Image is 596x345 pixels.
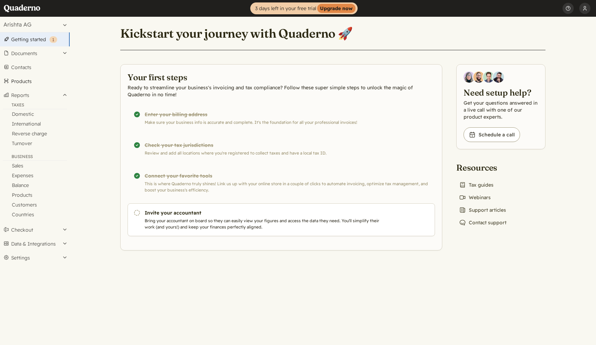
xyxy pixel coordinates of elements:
[473,72,484,83] img: Jairo Fumero, Account Executive at Quaderno
[483,72,494,83] img: Ivo Oltmans, Business Developer at Quaderno
[464,87,538,98] h2: Need setup help?
[3,154,67,161] div: Business
[456,162,509,173] h2: Resources
[128,84,435,98] p: Ready to streamline your business's invoicing and tax compliance? Follow these super simple steps...
[456,218,509,227] a: Contact support
[456,180,496,190] a: Tax guides
[128,203,435,236] a: Invite your accountant Bring your accountant on board so they can easily view your figures and ac...
[145,209,382,216] h3: Invite your accountant
[464,127,520,142] a: Schedule a call
[464,72,475,83] img: Diana Carrasco, Account Executive at Quaderno
[52,37,54,42] span: 1
[128,72,435,83] h2: Your first steps
[464,99,538,120] p: Get your questions answered in a live call with one of our product experts.
[3,102,67,109] div: Taxes
[250,2,358,14] a: 3 days left in your free trialUpgrade now
[145,218,382,230] p: Bring your accountant on board so they can easily view your figures and access the data they need...
[456,193,494,202] a: Webinars
[456,205,509,215] a: Support articles
[317,4,356,13] strong: Upgrade now
[120,26,353,41] h1: Kickstart your journey with Quaderno 🚀
[493,72,504,83] img: Javier Rubio, DevRel at Quaderno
